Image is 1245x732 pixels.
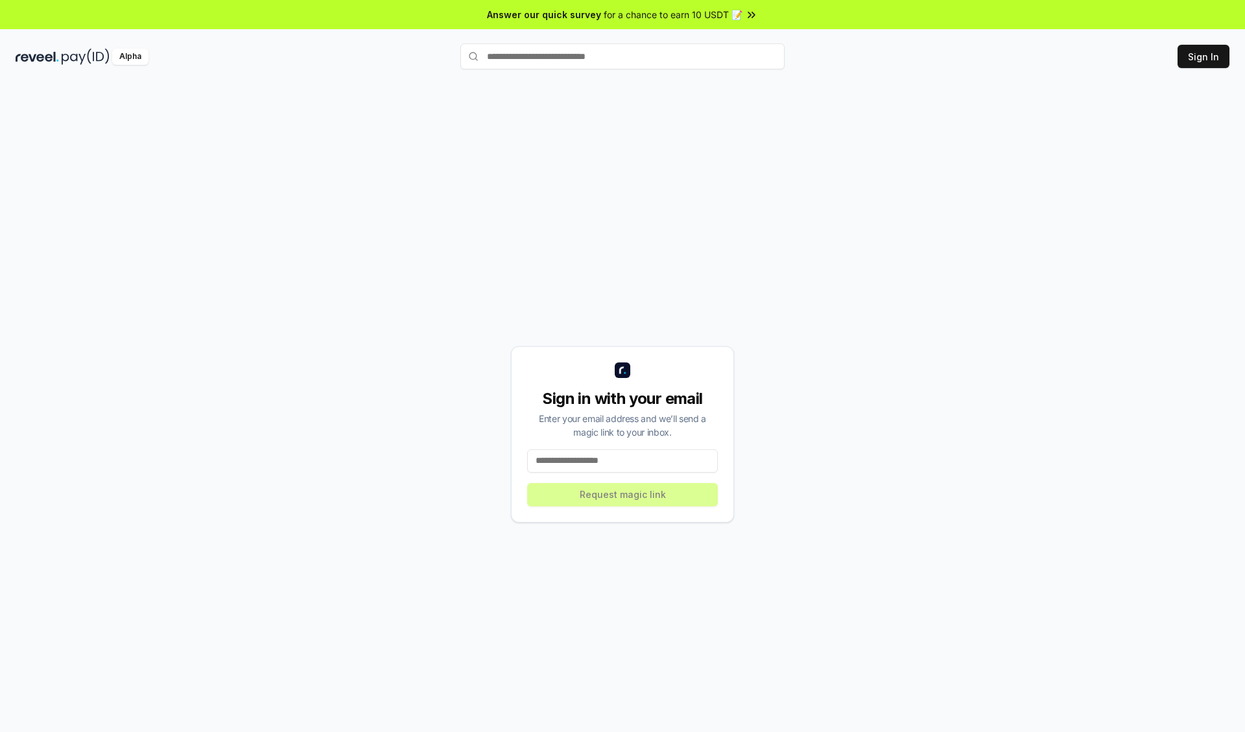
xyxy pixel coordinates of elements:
span: for a chance to earn 10 USDT 📝 [604,8,742,21]
img: logo_small [615,362,630,378]
div: Enter your email address and we’ll send a magic link to your inbox. [527,412,718,439]
button: Sign In [1178,45,1229,68]
div: Alpha [112,49,148,65]
div: Sign in with your email [527,388,718,409]
img: pay_id [62,49,110,65]
span: Answer our quick survey [487,8,601,21]
img: reveel_dark [16,49,59,65]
